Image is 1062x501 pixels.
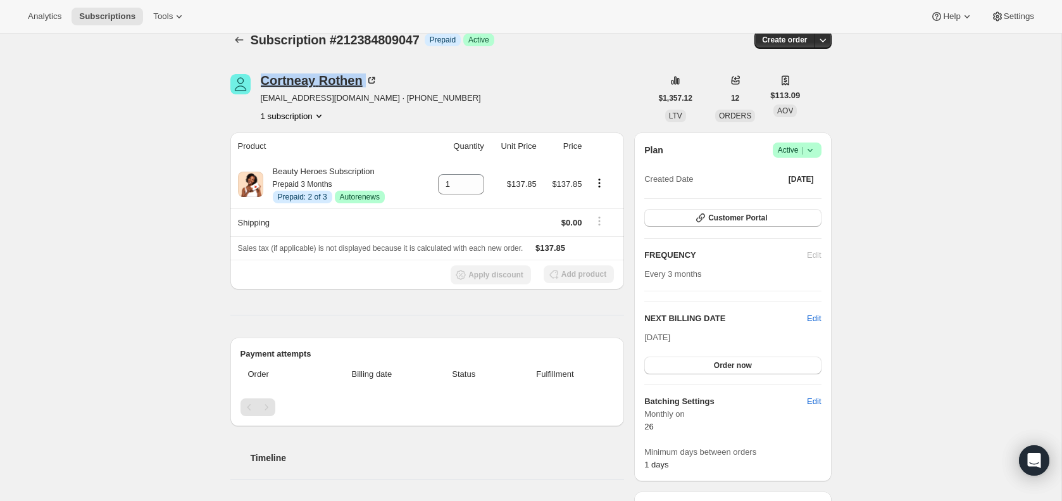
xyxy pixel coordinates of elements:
[644,395,807,408] h6: Batching Settings
[238,244,523,253] span: Sales tax (if applicable) is not displayed because it is calculated with each new order.
[241,398,615,416] nav: Pagination
[488,132,540,160] th: Unit Price
[644,422,653,431] span: 26
[589,176,609,190] button: Product actions
[251,33,420,47] span: Subscription #212384809047
[644,446,821,459] span: Minimum days between orders
[241,360,316,388] th: Order
[507,179,537,189] span: $137.85
[777,106,793,115] span: AOV
[432,368,496,381] span: Status
[238,172,263,197] img: product img
[468,35,489,45] span: Active
[28,11,61,22] span: Analytics
[644,249,807,262] h2: FREQUENCY
[923,8,980,25] button: Help
[423,132,488,160] th: Quantity
[943,11,960,22] span: Help
[984,8,1042,25] button: Settings
[644,333,670,342] span: [DATE]
[644,357,821,374] button: Order now
[263,165,385,203] div: Beauty Heroes Subscription
[651,89,700,107] button: $1,357.12
[644,408,821,421] span: Monthly on
[230,74,251,94] span: Cortneay Rothen
[504,368,606,381] span: Fulfillment
[801,145,803,155] span: |
[278,192,327,202] span: Prepaid: 2 of 3
[320,368,424,381] span: Billing date
[241,348,615,360] h2: Payment attempts
[535,243,565,253] span: $137.85
[778,144,816,156] span: Active
[644,312,807,325] h2: NEXT BILLING DATE
[644,173,693,186] span: Created Date
[669,111,682,120] span: LTV
[708,213,767,223] span: Customer Portal
[1019,445,1049,476] div: Open Intercom Messenger
[20,8,69,25] button: Analytics
[719,111,751,120] span: ORDERS
[644,269,701,279] span: Every 3 months
[552,179,582,189] span: $137.85
[230,132,423,160] th: Product
[799,391,828,412] button: Edit
[561,218,582,227] span: $0.00
[230,208,423,236] th: Shipping
[1004,11,1034,22] span: Settings
[807,395,821,408] span: Edit
[261,110,325,122] button: Product actions
[644,144,663,156] h2: Plan
[72,8,143,25] button: Subscriptions
[807,312,821,325] button: Edit
[261,92,481,105] span: [EMAIL_ADDRESS][DOMAIN_NAME] · [PHONE_NUMBER]
[762,35,807,45] span: Create order
[644,209,821,227] button: Customer Portal
[714,360,752,371] span: Order now
[230,31,248,49] button: Subscriptions
[731,93,739,103] span: 12
[770,89,800,102] span: $113.09
[430,35,456,45] span: Prepaid
[153,11,173,22] span: Tools
[781,170,821,188] button: [DATE]
[79,11,135,22] span: Subscriptions
[723,89,747,107] button: 12
[340,192,380,202] span: Autorenews
[589,214,609,228] button: Shipping actions
[540,132,586,160] th: Price
[789,174,814,184] span: [DATE]
[659,93,692,103] span: $1,357.12
[261,74,378,87] div: Cortneay Rothen
[273,180,332,189] small: Prepaid 3 Months
[146,8,193,25] button: Tools
[644,460,668,469] span: 1 days
[251,452,625,464] h2: Timeline
[754,31,815,49] button: Create order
